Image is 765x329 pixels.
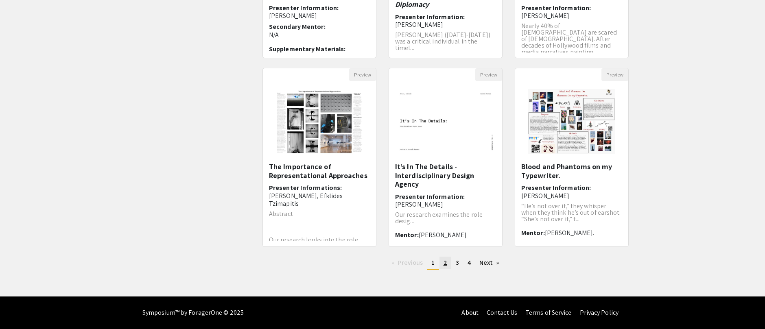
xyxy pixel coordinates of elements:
a: About [461,308,479,317]
span: [PERSON_NAME] [395,200,443,209]
span: [PERSON_NAME] [269,11,317,20]
div: Open Presentation <p>It’s In The Details - Interdisciplinary Design Agency</p> [389,68,503,247]
a: Privacy Policy [580,308,619,317]
h6: Presenter Informations: [269,184,370,207]
span: 2 [444,258,447,267]
iframe: Chat [6,292,35,323]
h5: It’s In The Details - Interdisciplinary Design Agency [395,162,496,189]
h6: Presenter Information: [395,13,496,28]
ul: Pagination [262,257,629,270]
p: Our research looks into the role that representational approaches play in research and design fie... [269,237,370,256]
span: Supplementary Materials: [269,45,345,53]
span: [PERSON_NAME] [419,231,467,239]
span: Mentor: [395,231,419,239]
span: [PERSON_NAME] [521,192,569,200]
a: Contact Us [487,308,517,317]
div: Open Presentation <p>The Importance of Representational Approaches</p><p><br></p> [262,68,376,247]
p: N/A [269,31,370,39]
button: Preview [349,68,376,81]
img: <p>The Importance of Representational Approaches</p><p><br></p> [268,81,371,162]
h6: Presenter Information: [521,184,622,199]
img: <p>Blood and Phantoms on my Typewriter.</p> [520,81,623,162]
span: Our research examines the role desig... [395,210,483,225]
div: Symposium™ by ForagerOne © 2025 [142,296,244,329]
img: <p>It’s In The Details - Interdisciplinary Design Agency</p> [389,82,502,161]
h6: Presenter Information: [395,193,496,208]
p: Abstract [269,211,370,217]
span: 3 [456,258,459,267]
span: 1 [431,258,435,267]
h6: Presenter Information: [521,4,622,20]
span: Previous [398,258,423,267]
span: “He’s not over it,” they whisper when they think he’s out of earshot. “She’s not over it,” t... [521,202,621,223]
span: Secondary Mentor: [269,22,326,31]
a: Next page [475,257,503,269]
div: Open Presentation <p>Blood and Phantoms on my Typewriter.</p> [515,68,629,247]
p: Nearly 40% of [DEMOGRAPHIC_DATA] are scared of [DEMOGRAPHIC_DATA]. After decades of Hollywood fil... [521,23,622,68]
h5: Blood and Phantoms on my Typewriter. [521,162,622,180]
span: [PERSON_NAME] ([DATE]-[DATE]) was a critical individual in the timel... [395,31,490,52]
span: 4 [468,258,471,267]
button: Preview [475,68,502,81]
h6: Presenter Information: [269,4,370,20]
span: [PERSON_NAME], Efklides Tzimapitis [269,192,343,208]
span: [PERSON_NAME] [395,20,443,29]
h5: The Importance of Representational Approaches [269,162,370,180]
a: Terms of Service [525,308,572,317]
button: Preview [601,68,628,81]
span: Mentor: [521,229,545,237]
span: [PERSON_NAME]. [545,229,594,237]
span: [PERSON_NAME] [521,11,569,20]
